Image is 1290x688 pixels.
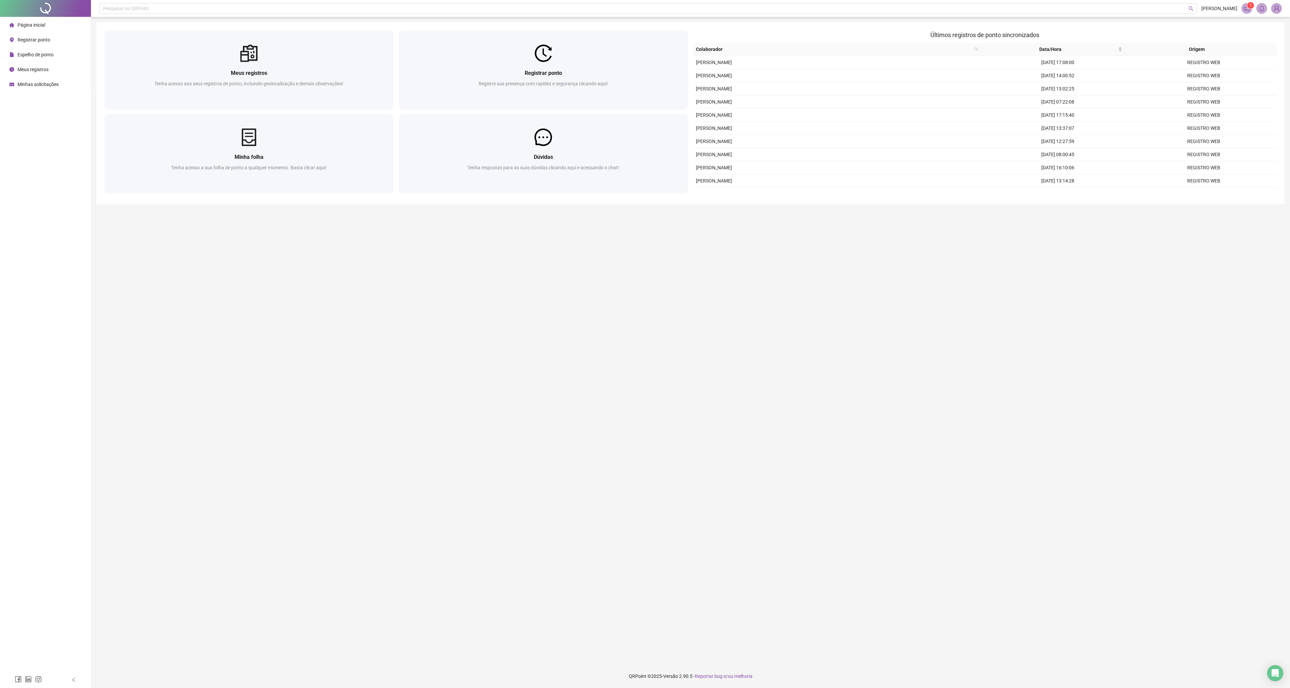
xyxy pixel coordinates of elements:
[1131,135,1277,148] td: REGISTRO WEB
[1271,3,1282,13] img: 84060
[663,673,678,679] span: Versão
[973,44,980,54] span: search
[985,109,1131,122] td: [DATE] 17:15:40
[1131,95,1277,109] td: REGISTRO WEB
[981,43,1125,56] th: Data/Hora
[525,70,562,76] span: Registrar ponto
[974,47,978,51] span: search
[18,82,59,87] span: Minhas solicitações
[1259,5,1265,11] span: bell
[1131,174,1277,188] td: REGISTRO WEB
[985,174,1131,188] td: [DATE] 13:14:28
[154,81,343,86] span: Tenha acesso aos seus registros de ponto, incluindo geolocalização e demais observações!
[696,152,732,157] span: [PERSON_NAME]
[171,165,327,170] span: Tenha acesso a sua folha de ponto a qualquer momento. Basta clicar aqui!
[71,678,76,682] span: left
[35,676,42,683] span: instagram
[25,676,32,683] span: linkedin
[1131,122,1277,135] td: REGISTRO WEB
[1189,6,1194,11] span: search
[1267,665,1283,681] div: Open Intercom Messenger
[231,70,267,76] span: Meus registros
[1250,3,1252,8] span: 1
[9,67,14,72] span: clock-circle
[9,52,14,57] span: file
[1201,5,1237,12] span: [PERSON_NAME]
[985,69,1131,82] td: [DATE] 14:00:52
[985,95,1131,109] td: [DATE] 07:22:08
[15,676,22,683] span: facebook
[104,30,394,109] a: Meus registrosTenha acesso aos seus registros de ponto, incluindo geolocalização e demais observa...
[1247,2,1254,9] sup: 1
[985,122,1131,135] td: [DATE] 13:37:07
[1131,188,1277,201] td: REGISTRO WEB
[104,114,394,193] a: Minha folhaTenha acesso a sua folha de ponto a qualquer momento. Basta clicar aqui!
[985,56,1131,69] td: [DATE] 17:08:00
[9,23,14,27] span: home
[534,154,553,160] span: Dúvidas
[1131,161,1277,174] td: REGISTRO WEB
[696,125,732,131] span: [PERSON_NAME]
[984,46,1117,53] span: Data/Hora
[1131,82,1277,95] td: REGISTRO WEB
[18,52,54,57] span: Espelho de ponto
[696,73,732,78] span: [PERSON_NAME]
[18,22,45,28] span: Página inicial
[399,30,688,109] a: Registrar pontoRegistre sua presença com rapidez e segurança clicando aqui!
[985,161,1131,174] td: [DATE] 16:10:06
[1131,56,1277,69] td: REGISTRO WEB
[930,31,1039,38] span: Últimos registros de ponto sincronizados
[985,135,1131,148] td: [DATE] 12:27:59
[696,165,732,170] span: [PERSON_NAME]
[1244,5,1250,11] span: notification
[696,46,972,53] span: Colaborador
[235,154,264,160] span: Minha folha
[1131,109,1277,122] td: REGISTRO WEB
[985,82,1131,95] td: [DATE] 13:02:25
[696,60,732,65] span: [PERSON_NAME]
[696,86,732,91] span: [PERSON_NAME]
[985,148,1131,161] td: [DATE] 08:00:45
[399,114,688,193] a: DúvidasTenha respostas para as suas dúvidas clicando aqui e acessando o chat!
[467,165,619,170] span: Tenha respostas para as suas dúvidas clicando aqui e acessando o chat!
[696,178,732,183] span: [PERSON_NAME]
[985,188,1131,201] td: [DATE] 12:16:01
[696,99,732,105] span: [PERSON_NAME]
[18,37,50,42] span: Registrar ponto
[479,81,608,86] span: Registre sua presença com rapidez e segurança clicando aqui!
[695,673,752,679] span: Reportar bug e/ou melhoria
[696,139,732,144] span: [PERSON_NAME]
[1131,148,1277,161] td: REGISTRO WEB
[9,37,14,42] span: environment
[18,67,49,72] span: Meus registros
[1131,69,1277,82] td: REGISTRO WEB
[696,112,732,118] span: [PERSON_NAME]
[91,664,1290,688] footer: QRPoint © 2025 - 2.90.5 -
[9,82,14,87] span: schedule
[1125,43,1269,56] th: Origem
